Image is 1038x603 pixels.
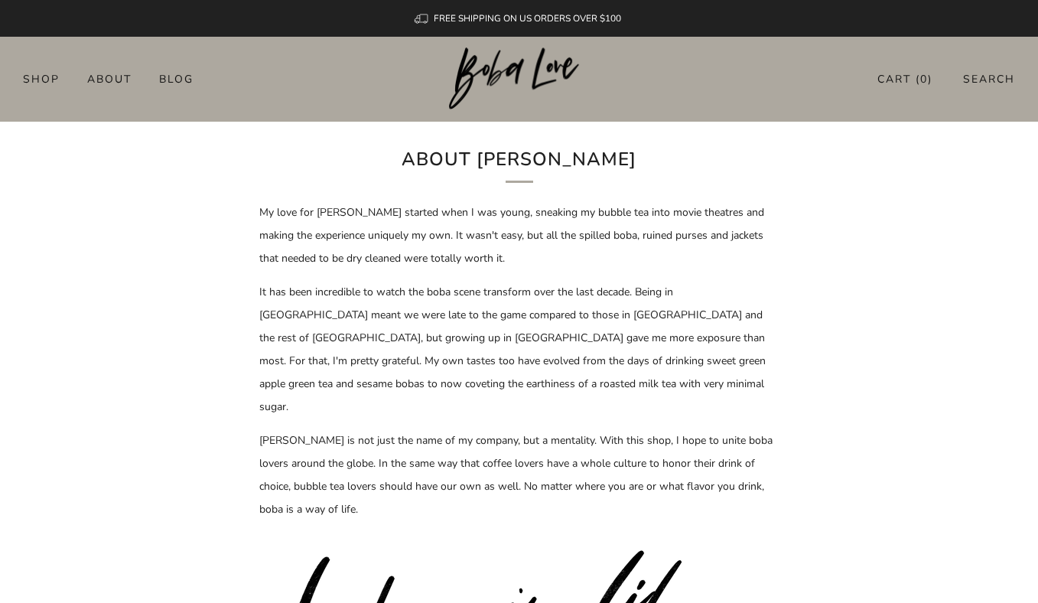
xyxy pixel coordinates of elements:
p: My love for [PERSON_NAME] started when I was young, sneaking my bubble tea into movie theatres an... [259,201,779,270]
a: Blog [159,67,194,91]
p: [PERSON_NAME] is not just the name of my company, but a mentality. With this shop, I hope to unit... [259,429,779,521]
a: Boba Love [449,47,589,111]
span: FREE SHIPPING ON US ORDERS OVER $100 [434,12,621,24]
img: Boba Love [449,47,589,110]
a: Cart [877,67,932,92]
items-count: 0 [920,72,928,86]
a: Search [963,67,1015,92]
h1: About [PERSON_NAME] [267,145,772,183]
a: About [87,67,132,91]
p: It has been incredible to watch the boba scene transform over the last decade. Being in [GEOGRAPH... [259,281,779,419]
a: Shop [23,67,60,91]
